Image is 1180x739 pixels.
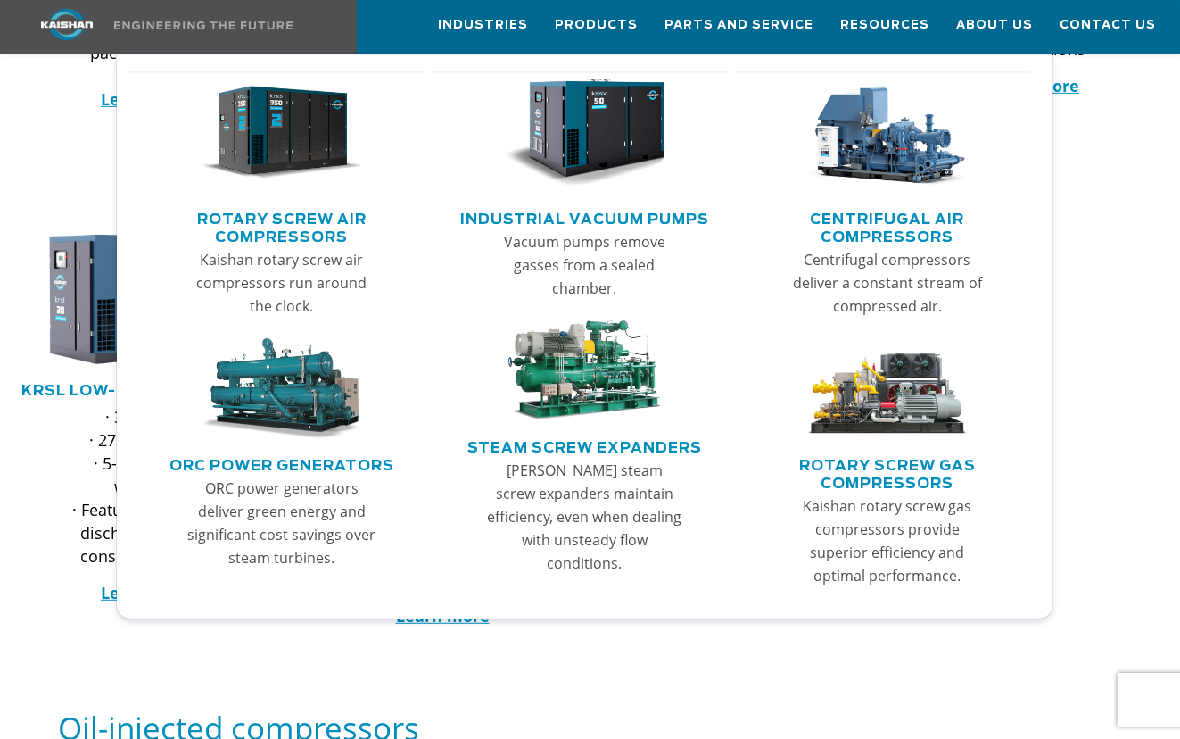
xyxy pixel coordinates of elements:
[956,1,1033,49] a: About Us
[744,203,1032,248] a: Centrifugal Air Compressors
[184,477,379,569] p: ORC power generators deliver green energy and significant cost savings over steam turbines.
[664,1,813,49] a: Parts and Service
[555,1,638,49] a: Products
[438,15,528,36] span: Industries
[790,494,986,587] p: Kaishan rotary screw gas compressors provide superior efficiency and optimal performance.
[744,450,1032,494] a: Rotary Screw Gas Compressors
[790,248,986,318] p: Centrifugal compressors deliver a constant stream of compressed air.
[1060,1,1156,49] a: Contact Us
[101,582,194,603] a: Learn more
[201,79,362,187] img: thumb-Rotary-Screw-Air-Compressors
[1060,15,1156,36] span: Contact Us
[487,459,682,575] p: [PERSON_NAME] steam screw expanders maintain efficiency, even when dealing with unsteady flow con...
[460,203,709,230] a: Industrial Vacuum Pumps
[101,88,194,110] a: Learn more
[806,79,968,187] img: thumb-Centrifugal-Air-Compressors
[114,21,293,29] img: Engineering the future
[29,231,267,368] div: krsl30
[806,338,968,439] img: thumb-Rotary-Screw-Gas-Compressors
[184,248,379,318] p: Kaishan rotary screw air compressors run around the clock.
[169,450,394,477] a: ORC Power Generators
[438,1,528,49] a: Industries
[64,405,231,568] p: · 30-200 HP · 271-2,050 CFM · 5-year airend warranty · Features a variable discharge port for con...
[555,15,638,36] span: Products
[504,79,665,187] img: thumb-Industrial-Vacuum-Pumps
[956,15,1033,36] span: About Us
[504,320,665,421] img: thumb-Steam-Screw-Expanders
[487,230,682,300] p: Vacuum pumps remove gasses from a sealed chamber.
[21,384,273,398] a: KRSL Low-Pressure Series
[137,203,425,248] a: Rotary Screw Air Compressors
[396,605,490,627] a: Learn more
[664,15,813,36] span: Parts and Service
[840,15,929,36] span: Resources
[467,432,702,459] a: Steam Screw Expanders
[201,338,362,439] img: thumb-ORC-Power-Generators
[840,1,929,49] a: Resources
